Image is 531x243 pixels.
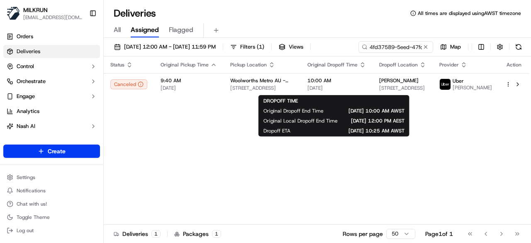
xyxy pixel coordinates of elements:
span: Woolworths Metro AU - Padstow CNV [230,77,294,84]
span: [DATE] [307,85,366,91]
button: Control [3,60,100,73]
a: Orders [3,30,100,43]
span: Analytics [17,108,39,115]
span: Original Pickup Time [161,61,209,68]
img: uber-new-logo.jpeg [440,79,451,90]
span: Original Dropoff Time [307,61,358,68]
a: Analytics [3,105,100,118]
span: [DATE] 12:00 PM AEST [351,118,404,124]
span: [STREET_ADDRESS] [230,85,294,91]
button: MILKRUN [23,6,48,14]
img: MILKRUN [7,7,20,20]
span: Settings [17,174,35,181]
button: Chat with us! [3,198,100,210]
span: 9:40 AM [161,77,217,84]
span: Orchestrate [17,78,46,85]
span: Control [17,63,34,70]
span: Status [110,61,124,68]
button: Views [275,41,307,53]
button: Orchestrate [3,75,100,88]
button: Log out [3,225,100,236]
span: Flagged [169,25,193,35]
span: Nash AI [17,123,35,130]
span: Notifications [17,187,46,194]
span: Engage [17,93,35,100]
span: Filters [240,43,264,51]
div: Action [505,61,523,68]
div: Packages [174,230,221,238]
div: Deliveries [114,230,161,238]
button: Nash AI [3,120,100,133]
div: 1 [212,230,221,238]
button: Filters(1) [227,41,268,53]
span: Product Catalog [17,137,56,145]
span: Views [289,43,303,51]
button: Notifications [3,185,100,196]
span: Provider [439,61,459,68]
span: [DATE] 12:00 AM - [DATE] 11:59 PM [124,43,216,51]
div: 1 [151,230,161,238]
div: Page 1 of 1 [425,230,453,238]
button: [EMAIL_ADDRESS][DOMAIN_NAME] [23,14,83,21]
span: Create [48,147,66,155]
span: Chat with us! [17,201,47,207]
button: [DATE] 12:00 AM - [DATE] 11:59 PM [110,41,219,53]
span: Map [450,43,461,51]
a: Product Catalog [3,135,100,148]
input: Type to search [358,41,433,53]
span: DROPOFF TIME [263,98,298,104]
span: [PERSON_NAME] [453,84,492,91]
span: All times are displayed using AWST timezone [418,10,521,17]
button: Refresh [513,41,524,53]
span: Log out [17,227,34,234]
button: Canceled [110,79,147,89]
button: Map [436,41,465,53]
span: Assigned [131,25,159,35]
button: MILKRUNMILKRUN[EMAIL_ADDRESS][DOMAIN_NAME] [3,3,86,23]
span: Original Local Dropoff End Time [263,118,338,124]
span: Deliveries [17,48,40,55]
span: Dropoff ETA [263,128,290,134]
span: Original Dropoff End Time [263,108,324,114]
span: Pickup Location [230,61,267,68]
button: Create [3,145,100,158]
p: Rows per page [343,230,383,238]
span: Orders [17,33,33,40]
span: [DATE] 10:00 AM AWST [337,108,404,114]
span: [STREET_ADDRESS] [379,85,426,91]
a: Deliveries [3,45,100,58]
h1: Deliveries [114,7,156,20]
span: Dropoff Location [379,61,418,68]
span: Toggle Theme [17,214,50,221]
span: [PERSON_NAME] [379,77,419,84]
span: [DATE] 10:25 AM AWST [304,128,404,134]
button: Settings [3,172,100,183]
button: Engage [3,90,100,103]
span: 10:00 AM [307,77,366,84]
span: Uber [453,78,464,84]
span: ( 1 ) [257,43,264,51]
span: [DATE] [161,85,217,91]
span: All [114,25,121,35]
button: Toggle Theme [3,211,100,223]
